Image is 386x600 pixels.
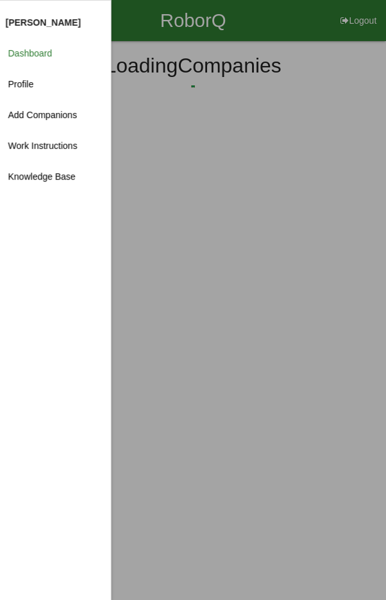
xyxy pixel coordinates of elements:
p: Andrew Miller [6,7,81,28]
